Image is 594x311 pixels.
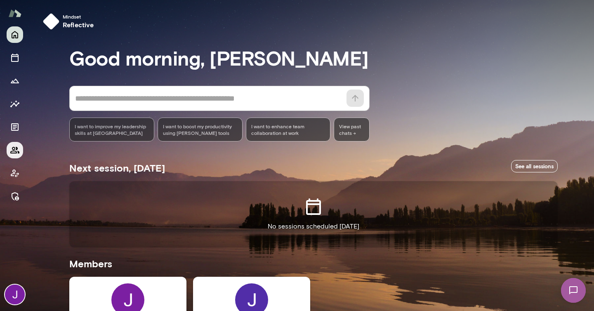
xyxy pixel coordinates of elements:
[43,13,59,30] img: mindset
[334,118,370,141] span: View past chats ->
[7,73,23,89] button: Growth Plan
[69,46,558,69] h3: Good morning, [PERSON_NAME]
[268,221,359,231] p: No sessions scheduled [DATE]
[7,165,23,181] button: Client app
[7,49,23,66] button: Sessions
[69,257,558,270] h5: Members
[63,20,94,30] h6: reflective
[40,10,101,33] button: Mindsetreflective
[7,96,23,112] button: Insights
[7,142,23,158] button: Members
[69,118,154,141] div: I want to improve my leadership skills at [GEOGRAPHIC_DATA]
[511,160,558,173] a: See all sessions
[163,123,237,136] span: I want to boost my productivity using [PERSON_NAME] tools
[251,123,325,136] span: I want to enhance team collaboration at work
[63,13,94,20] span: Mindset
[8,5,21,21] img: Mento
[5,285,25,304] img: Jocelyn Grodin
[158,118,243,141] div: I want to boost my productivity using [PERSON_NAME] tools
[7,26,23,43] button: Home
[7,188,23,205] button: Manage
[246,118,331,141] div: I want to enhance team collaboration at work
[75,123,149,136] span: I want to improve my leadership skills at [GEOGRAPHIC_DATA]
[7,119,23,135] button: Documents
[69,161,165,174] h5: Next session, [DATE]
